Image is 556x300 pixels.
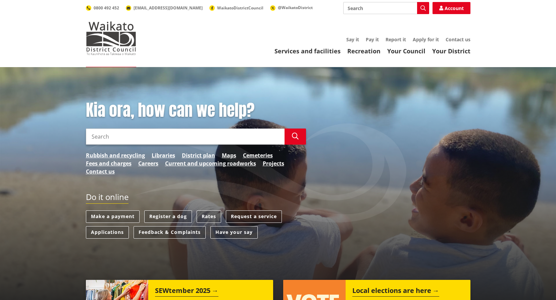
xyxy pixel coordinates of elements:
[386,36,406,43] a: Report it
[347,47,381,55] a: Recreation
[278,5,313,10] span: @WaikatoDistrict
[243,151,273,159] a: Cemeteries
[270,5,313,10] a: @WaikatoDistrict
[210,226,258,239] a: Have your say
[155,287,218,297] h2: SEWtember 2025
[165,159,256,167] a: Current and upcoming roadworks
[94,5,119,11] span: 0800 492 452
[217,5,263,11] span: WaikatoDistrictCouncil
[274,47,341,55] a: Services and facilities
[144,210,192,223] a: Register a dog
[126,5,203,11] a: [EMAIL_ADDRESS][DOMAIN_NAME]
[86,21,136,55] img: Waikato District Council - Te Kaunihera aa Takiwaa o Waikato
[446,36,470,43] a: Contact us
[86,167,115,176] a: Contact us
[413,36,439,43] a: Apply for it
[86,159,132,167] a: Fees and charges
[263,159,284,167] a: Projects
[433,2,470,14] a: Account
[152,151,175,159] a: Libraries
[182,151,215,159] a: District plan
[134,5,203,11] span: [EMAIL_ADDRESS][DOMAIN_NAME]
[86,101,306,120] h1: Kia ora, how can we help?
[222,151,236,159] a: Maps
[86,226,129,239] a: Applications
[86,151,145,159] a: Rubbish and recycling
[134,226,206,239] a: Feedback & Complaints
[387,47,425,55] a: Your Council
[86,192,129,204] h2: Do it online
[346,36,359,43] a: Say it
[86,129,285,145] input: Search input
[352,287,439,297] h2: Local elections are here
[209,5,263,11] a: WaikatoDistrictCouncil
[226,210,282,223] a: Request a service
[366,36,379,43] a: Pay it
[197,210,221,223] a: Rates
[138,159,158,167] a: Careers
[86,5,119,11] a: 0800 492 452
[86,210,140,223] a: Make a payment
[343,2,429,14] input: Search input
[432,47,470,55] a: Your District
